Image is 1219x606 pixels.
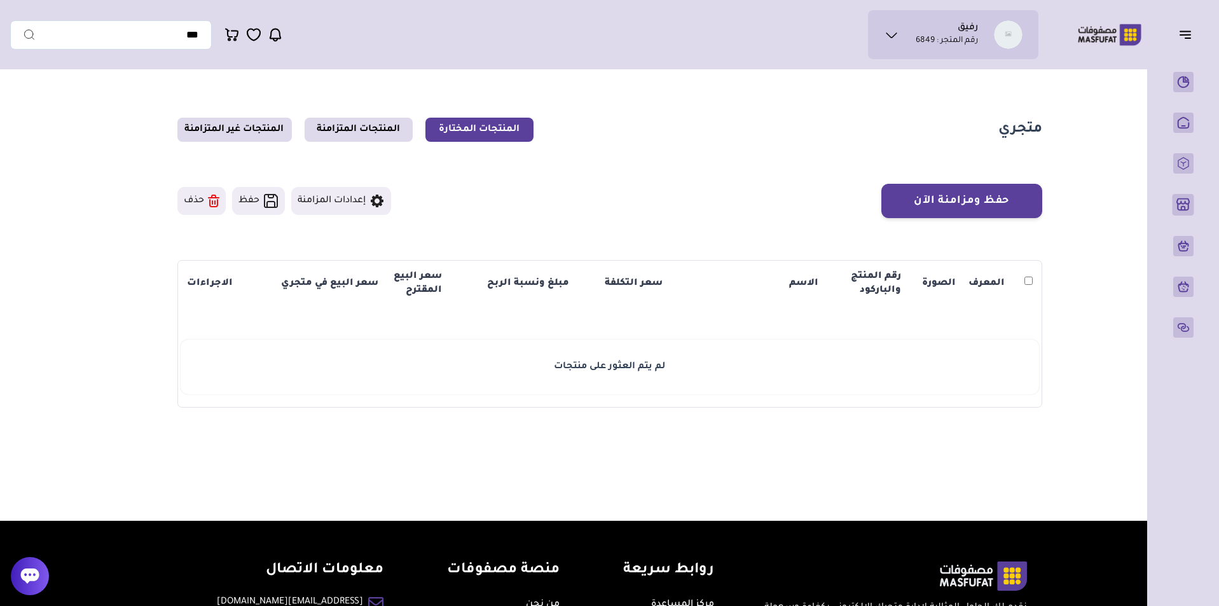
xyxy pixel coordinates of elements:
[605,279,663,289] strong: سعر التكلفة
[998,121,1042,139] h1: متجري
[1069,22,1150,47] img: Logo
[291,187,391,215] button: إعدادات المزامنة
[187,279,233,289] strong: الاجراءات
[477,279,569,289] strong: مبلغ ونسبة الربح
[177,118,292,142] a: المنتجات غير المتزامنة
[425,118,534,142] a: المنتجات المختارة
[994,20,1023,49] img: رفيق
[232,187,285,215] button: حفظ
[447,561,560,580] h4: منصة مصفوفات
[394,272,442,296] strong: سعر البيع المقترح
[881,184,1042,218] button: حفظ ومزامنة الآن
[281,279,378,289] strong: سعر البيع في متجري
[968,279,1005,289] strong: المعرف
[305,118,413,142] a: المنتجات المتزامنة
[958,22,978,35] h1: رفيق
[851,272,901,296] strong: رقم المنتج والباركود
[922,279,956,289] strong: الصورة
[623,561,714,580] h4: روابط سريعة
[177,187,226,215] button: حذف
[186,360,1034,374] div: لم يتم العثور على منتجات
[916,35,978,48] p: رقم المتجر : 6849
[789,279,818,289] strong: الاسم
[217,561,383,580] h4: معلومات الاتصال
